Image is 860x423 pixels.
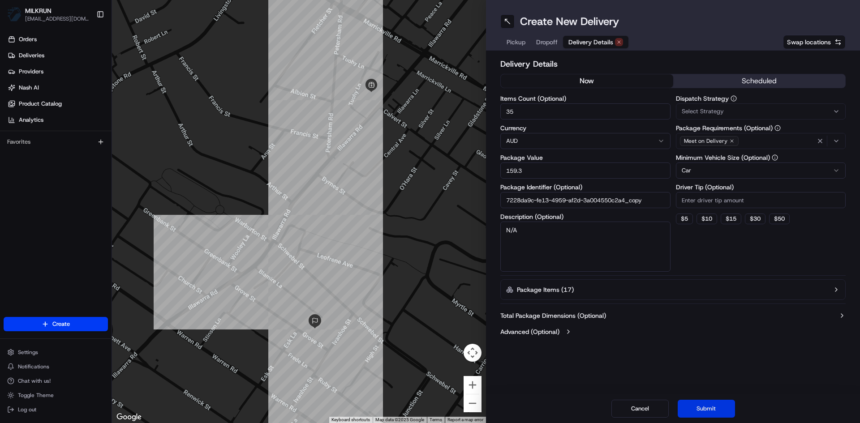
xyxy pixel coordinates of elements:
label: Advanced (Optional) [500,327,559,336]
label: Driver Tip (Optional) [676,184,846,190]
input: Enter package identifier [500,192,671,208]
span: Map data ©2025 Google [375,417,424,422]
button: $30 [745,214,765,224]
img: MILKRUN [7,7,21,21]
span: Deliveries [19,51,44,60]
label: Currency [500,125,671,131]
button: Submit [678,400,735,418]
h1: Create New Delivery [520,14,619,29]
span: Nash AI [19,84,39,92]
button: Cancel [611,400,669,418]
a: Product Catalog [4,97,112,111]
button: $5 [676,214,693,224]
button: MILKRUNMILKRUN[EMAIL_ADDRESS][DOMAIN_NAME] [4,4,93,25]
span: Toggle Theme [18,392,54,399]
button: Settings [4,346,108,359]
label: Dispatch Strategy [676,95,846,102]
a: Orders [4,32,112,47]
input: Enter driver tip amount [676,192,846,208]
label: Items Count (Optional) [500,95,671,102]
img: Google [114,411,144,423]
button: $15 [721,214,741,224]
button: Meet on Delivery [676,133,846,149]
a: Providers [4,64,112,79]
a: Analytics [4,113,112,127]
button: Package Items (17) [500,279,846,300]
button: Keyboard shortcuts [331,417,370,423]
label: Minimum Vehicle Size (Optional) [676,154,846,161]
button: Log out [4,403,108,416]
textarea: N/A [500,222,671,272]
button: Create [4,317,108,331]
button: Notifications [4,360,108,373]
span: Meet on Delivery [684,137,727,145]
input: Enter number of items [500,103,671,120]
button: Select Strategy [676,103,846,120]
label: Package Value [500,154,671,161]
span: Create [52,320,70,328]
button: Advanced (Optional) [500,327,846,336]
a: Deliveries [4,48,112,63]
button: now [501,74,673,88]
span: Log out [18,406,36,413]
span: Orders [19,35,37,43]
a: Report a map error [447,417,483,422]
span: Select Strategy [682,107,724,115]
button: Package Requirements (Optional) [774,125,781,131]
span: Chat with us! [18,377,51,385]
label: Package Identifier (Optional) [500,184,671,190]
button: $10 [697,214,717,224]
button: Zoom out [464,394,482,412]
a: Open this area in Google Maps (opens a new window) [114,411,144,423]
button: Swap locations [783,35,846,49]
span: Providers [19,68,43,76]
button: Zoom in [464,376,482,394]
span: Product Catalog [19,100,62,108]
button: Toggle Theme [4,389,108,402]
label: Package Requirements (Optional) [676,125,846,131]
label: Package Items ( 17 ) [517,285,574,294]
button: Dispatch Strategy [731,95,737,102]
label: Total Package Dimensions (Optional) [500,311,606,320]
button: scheduled [673,74,846,88]
span: Settings [18,349,38,356]
span: Swap locations [787,38,831,47]
a: Terms (opens in new tab) [430,417,442,422]
button: $50 [769,214,790,224]
button: [EMAIL_ADDRESS][DOMAIN_NAME] [25,15,89,22]
span: Pickup [507,38,525,47]
span: Delivery Details [568,38,613,47]
span: Dropoff [536,38,558,47]
button: Map camera controls [464,344,482,362]
input: Enter package value [500,162,671,179]
button: Total Package Dimensions (Optional) [500,311,846,320]
button: MILKRUN [25,6,52,15]
button: Minimum Vehicle Size (Optional) [772,154,778,161]
span: Notifications [18,363,49,370]
div: Favorites [4,135,108,149]
button: Chat with us! [4,375,108,387]
label: Description (Optional) [500,214,671,220]
h2: Delivery Details [500,58,846,70]
a: Nash AI [4,81,112,95]
span: Analytics [19,116,43,124]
